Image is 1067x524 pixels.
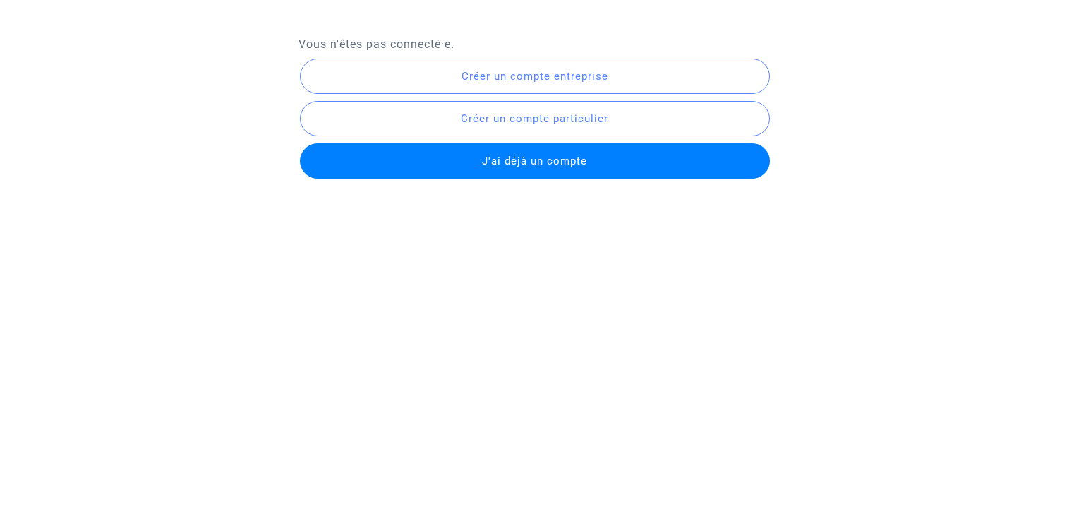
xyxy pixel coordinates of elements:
[300,143,769,179] button: J'ai déjà un compte
[299,111,771,124] a: Créer un compte particulier
[462,70,608,83] span: Créer un compte entreprise
[299,35,768,53] p: Vous n'êtes pas connecté·e.
[300,101,769,136] button: Créer un compte particulier
[300,59,769,94] button: Créer un compte entreprise
[461,112,608,125] span: Créer un compte particulier
[482,155,587,167] span: J'ai déjà un compte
